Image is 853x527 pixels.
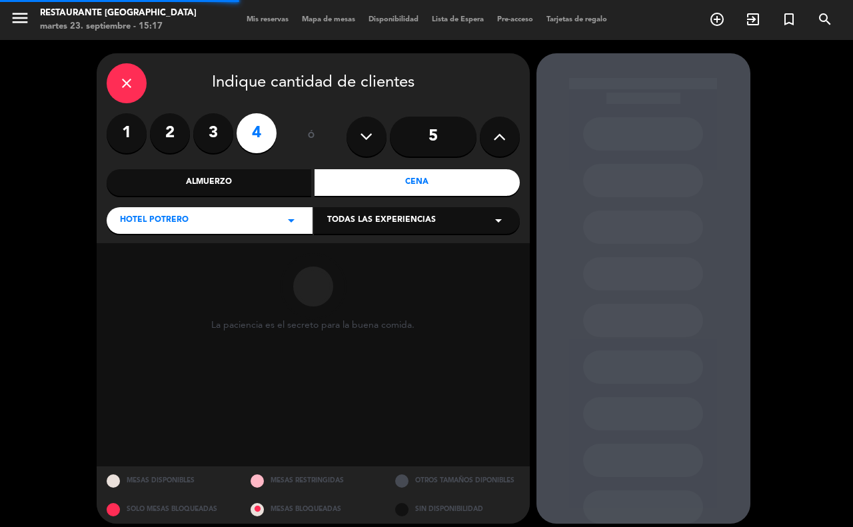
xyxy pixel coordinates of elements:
div: Restaurante [GEOGRAPHIC_DATA] [40,7,197,20]
i: arrow_drop_down [283,213,299,229]
i: close [119,75,135,91]
label: 3 [193,113,233,153]
i: add_circle_outline [709,11,725,27]
span: Pre-acceso [490,16,540,23]
div: La paciencia es el secreto para la buena comida. [211,320,415,331]
span: Tarjetas de regalo [540,16,614,23]
label: 1 [107,113,147,153]
i: arrow_drop_down [490,213,506,229]
div: Indique cantidad de clientes [107,63,520,103]
div: Cena [315,169,520,196]
label: 2 [150,113,190,153]
div: MESAS RESTRINGIDAS [241,466,385,495]
span: Disponibilidad [362,16,425,23]
div: Almuerzo [107,169,312,196]
div: OTROS TAMAÑOS DIPONIBLES [385,466,530,495]
label: 4 [237,113,277,153]
i: exit_to_app [745,11,761,27]
i: search [817,11,833,27]
div: martes 23. septiembre - 15:17 [40,20,197,33]
span: Todas las experiencias [327,214,436,227]
div: MESAS DISPONIBLES [97,466,241,495]
div: ó [290,113,333,160]
button: menu [10,8,30,33]
i: turned_in_not [781,11,797,27]
i: menu [10,8,30,28]
div: MESAS BLOQUEADAS [241,495,385,524]
div: SIN DISPONIBILIDAD [385,495,530,524]
span: Mapa de mesas [295,16,362,23]
span: Lista de Espera [425,16,490,23]
span: Mis reservas [240,16,295,23]
span: Hotel Potrero [120,214,189,227]
div: SOLO MESAS BLOQUEADAS [97,495,241,524]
